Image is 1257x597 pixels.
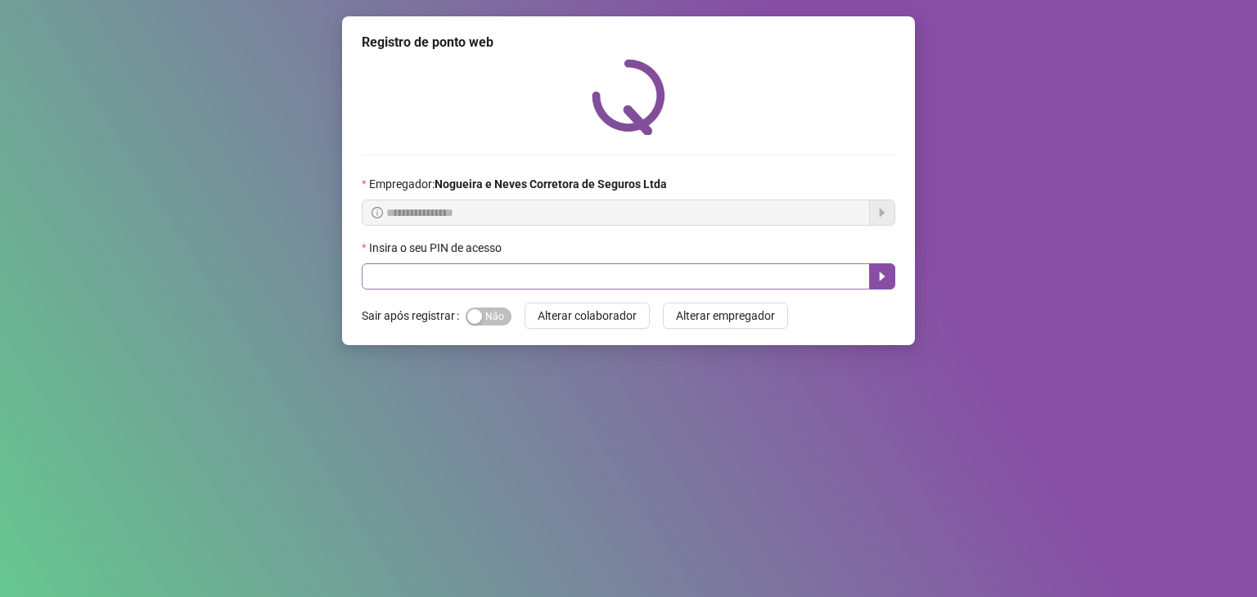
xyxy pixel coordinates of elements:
label: Insira o seu PIN de acesso [362,239,512,257]
strong: Nogueira e Neves Corretora de Seguros Ltda [435,177,667,191]
span: Alterar empregador [676,307,775,325]
button: Alterar colaborador [525,303,650,329]
span: info-circle [372,207,383,218]
label: Sair após registrar [362,303,466,329]
span: caret-right [876,270,889,283]
span: Empregador : [369,175,667,193]
div: Registro de ponto web [362,33,895,52]
span: Alterar colaborador [538,307,637,325]
button: Alterar empregador [663,303,788,329]
img: QRPoint [592,59,665,135]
